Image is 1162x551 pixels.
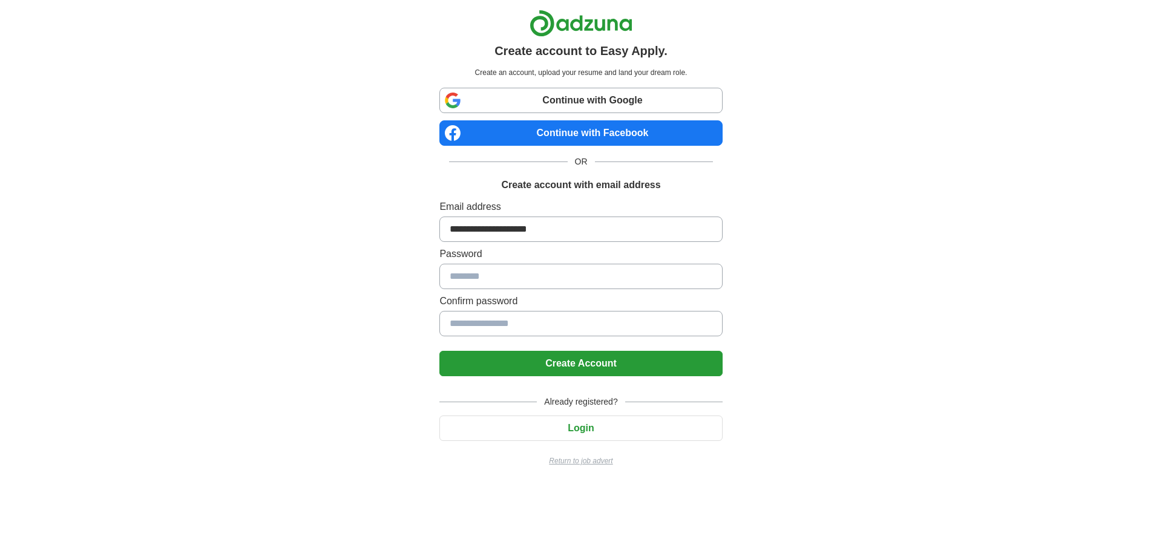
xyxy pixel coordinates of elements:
[568,155,595,168] span: OR
[439,416,722,441] button: Login
[537,396,625,408] span: Already registered?
[501,178,660,192] h1: Create account with email address
[442,67,720,78] p: Create an account, upload your resume and land your dream role.
[439,120,722,146] a: Continue with Facebook
[439,455,722,466] a: Return to job advert
[439,88,722,113] a: Continue with Google
[439,294,722,308] label: Confirm password
[439,247,722,261] label: Password
[439,200,722,214] label: Email address
[530,10,632,37] img: Adzuna logo
[439,423,722,433] a: Login
[494,42,668,60] h1: Create account to Easy Apply.
[439,351,722,376] button: Create Account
